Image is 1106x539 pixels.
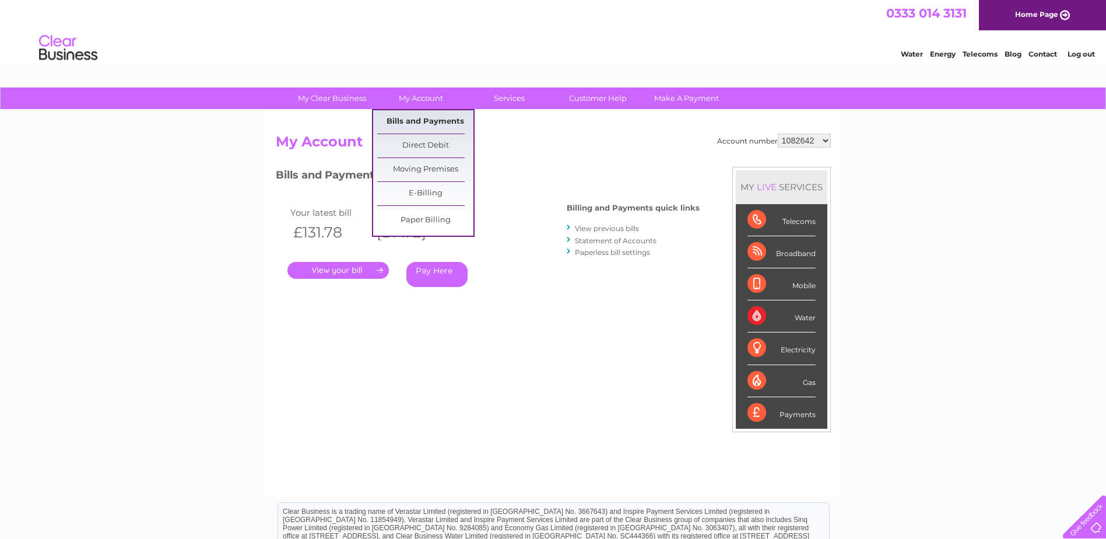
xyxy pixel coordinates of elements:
h3: Bills and Payments [276,167,700,187]
a: Moving Premises [377,158,473,181]
div: Electricity [747,332,816,365]
a: Telecoms [963,50,998,58]
h4: Billing and Payments quick links [567,204,700,212]
div: LIVE [754,181,779,192]
th: £131.78 [287,220,371,244]
a: View previous bills [575,224,639,233]
div: Account number [717,134,831,148]
a: Contact [1028,50,1057,58]
div: Telecoms [747,204,816,236]
th: [DATE] [371,220,455,244]
img: logo.png [38,30,98,66]
a: My Account [373,87,469,109]
a: . [287,262,389,279]
h2: My Account [276,134,831,156]
a: E-Billing [377,182,473,205]
div: Broadband [747,236,816,268]
a: Paperless bill settings [575,248,650,257]
div: Water [747,300,816,332]
a: 0333 014 3131 [886,6,967,20]
div: Payments [747,397,816,429]
a: Blog [1005,50,1021,58]
div: Clear Business is a trading name of Verastar Limited (registered in [GEOGRAPHIC_DATA] No. 3667643... [278,6,829,57]
div: MY SERVICES [736,170,827,204]
td: Invoice date [371,205,455,220]
td: Your latest bill [287,205,371,220]
div: Gas [747,365,816,397]
a: Energy [930,50,956,58]
a: Make A Payment [638,87,735,109]
a: Log out [1068,50,1095,58]
a: Water [901,50,923,58]
a: Customer Help [550,87,646,109]
div: Mobile [747,268,816,300]
a: Paper Billing [377,209,473,232]
a: Bills and Payments [377,110,473,134]
a: My Clear Business [284,87,380,109]
a: Pay Here [406,262,468,287]
a: Statement of Accounts [575,236,656,245]
a: Direct Debit [377,134,473,157]
a: Services [461,87,557,109]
